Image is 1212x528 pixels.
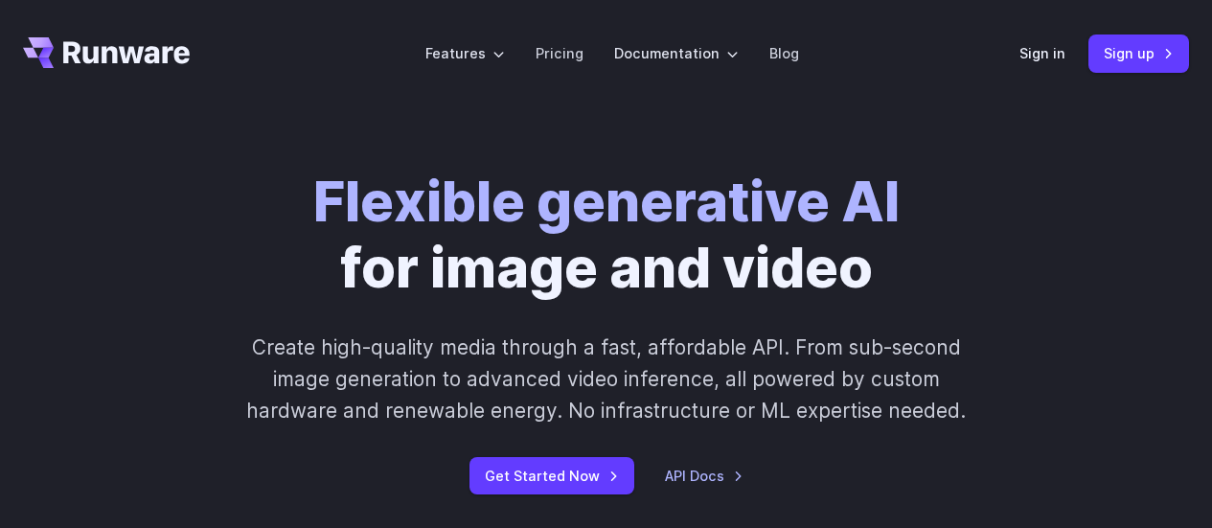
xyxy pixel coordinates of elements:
[614,42,739,64] label: Documentation
[665,465,743,487] a: API Docs
[536,42,583,64] a: Pricing
[469,457,634,494] a: Get Started Now
[425,42,505,64] label: Features
[1088,34,1189,72] a: Sign up
[1019,42,1065,64] a: Sign in
[23,37,190,68] a: Go to /
[769,42,799,64] a: Blog
[313,168,900,235] strong: Flexible generative AI
[233,332,979,427] p: Create high-quality media through a fast, affordable API. From sub-second image generation to adv...
[313,169,900,301] h1: for image and video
